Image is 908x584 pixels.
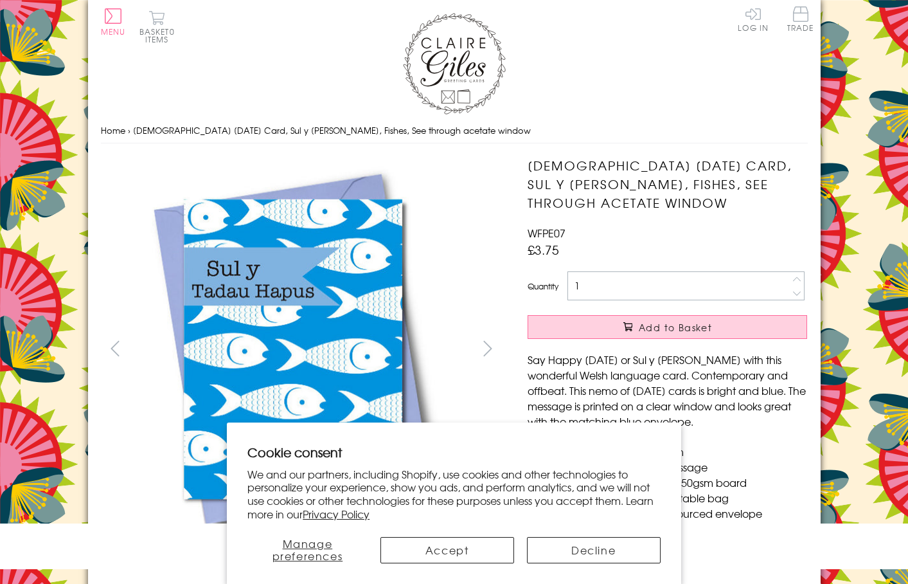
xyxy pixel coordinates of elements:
span: › [128,124,130,136]
button: prev [101,334,130,363]
nav: breadcrumbs [101,118,808,144]
img: Welsh Father's Day Card, Sul y Tadau Hapus, Fishes, See through acetate window [502,156,887,542]
a: Home [101,124,125,136]
a: Log In [738,6,769,32]
button: Menu [101,8,126,35]
button: next [473,334,502,363]
span: Add to Basket [639,321,712,334]
span: Menu [101,26,126,37]
label: Quantity [528,280,558,292]
a: Trade [787,6,814,34]
button: Add to Basket [528,315,807,339]
img: Claire Giles Greetings Cards [403,13,506,114]
button: Basket0 items [139,10,175,43]
button: Accept [380,537,514,563]
span: Trade [787,6,814,32]
h2: Cookie consent [247,443,661,461]
span: Manage preferences [272,536,343,563]
p: Say Happy [DATE] or Sul y [PERSON_NAME] with this wonderful Welsh language card. Contemporary and... [528,352,807,429]
span: [DEMOGRAPHIC_DATA] [DATE] Card, Sul y [PERSON_NAME], Fishes, See through acetate window [133,124,531,136]
span: £3.75 [528,241,559,259]
span: 0 items [145,26,175,45]
button: Decline [527,537,661,563]
button: Manage preferences [247,537,367,563]
span: WFPE07 [528,225,565,241]
a: Privacy Policy [303,506,369,522]
h1: [DEMOGRAPHIC_DATA] [DATE] Card, Sul y [PERSON_NAME], Fishes, See through acetate window [528,156,807,212]
p: We and our partners, including Shopify, use cookies and other technologies to personalize your ex... [247,468,661,521]
img: Welsh Father's Day Card, Sul y Tadau Hapus, Fishes, See through acetate window [100,156,486,542]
